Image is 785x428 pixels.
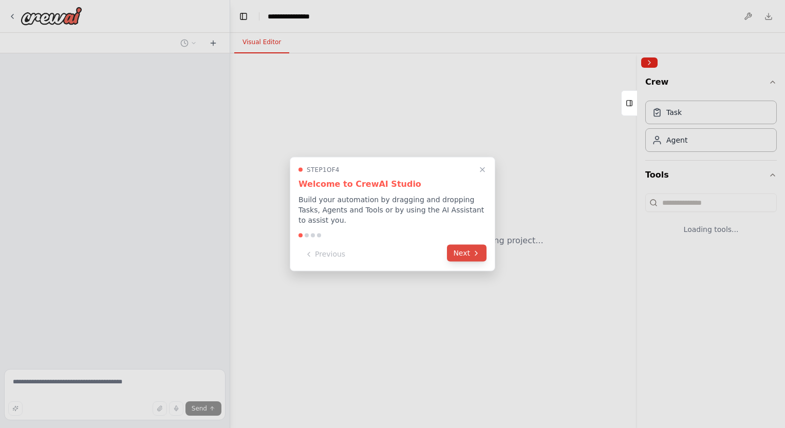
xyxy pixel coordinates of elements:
button: Next [447,245,487,262]
button: Previous [298,246,351,263]
h3: Welcome to CrewAI Studio [298,178,487,190]
button: Hide left sidebar [236,9,251,24]
button: Close walkthrough [476,164,489,176]
span: Step 1 of 4 [307,166,340,174]
p: Build your automation by dragging and dropping Tasks, Agents and Tools or by using the AI Assista... [298,194,487,225]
